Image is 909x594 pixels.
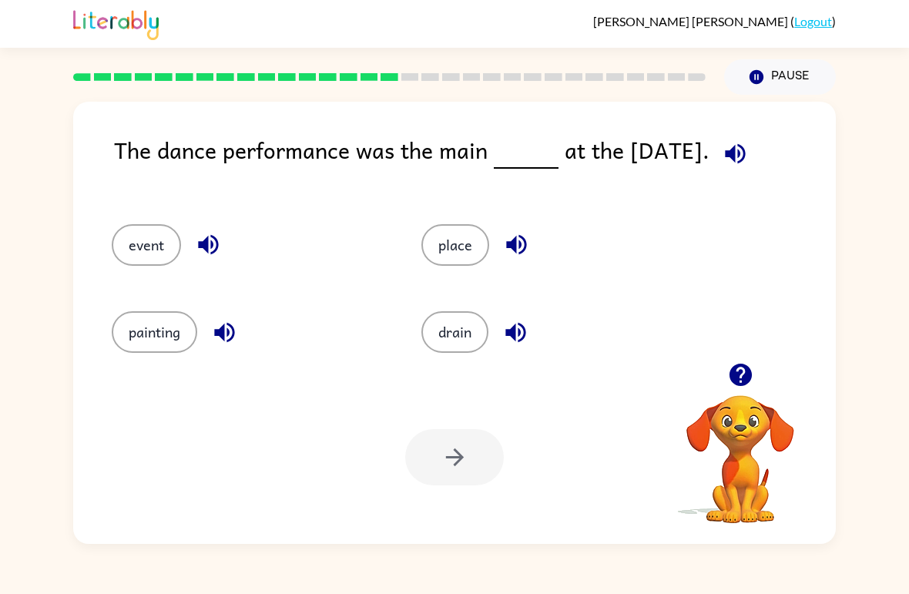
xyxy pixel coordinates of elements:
div: The dance performance was the main at the [DATE]. [114,133,836,193]
button: place [421,224,489,266]
button: painting [112,311,197,353]
button: Pause [724,59,836,95]
a: Logout [794,14,832,29]
video: Your browser must support playing .mp4 files to use Literably. Please try using another browser. [663,371,817,525]
button: drain [421,311,488,353]
div: ( ) [593,14,836,29]
button: event [112,224,181,266]
span: [PERSON_NAME] [PERSON_NAME] [593,14,790,29]
img: Literably [73,6,159,40]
